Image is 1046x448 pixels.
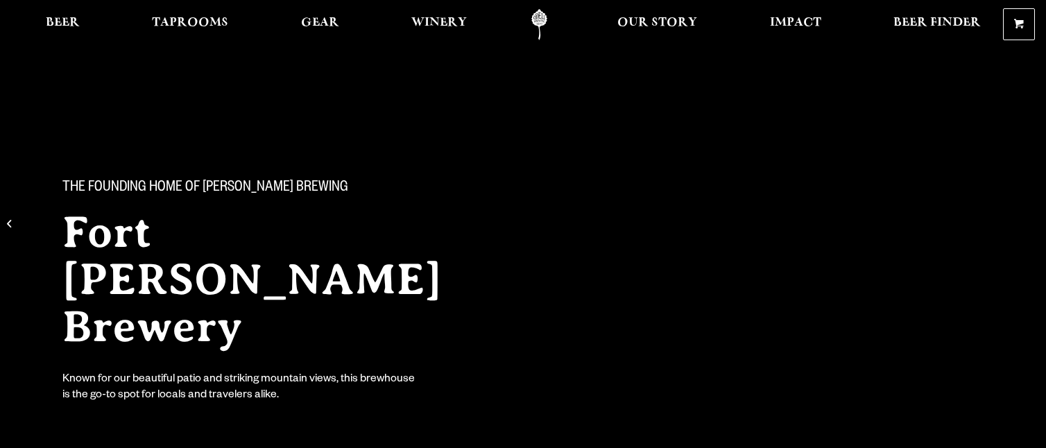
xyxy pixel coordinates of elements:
span: The Founding Home of [PERSON_NAME] Brewing [62,180,348,198]
a: Beer [37,9,89,40]
a: Our Story [608,9,706,40]
span: Impact [770,17,821,28]
a: Beer Finder [884,9,990,40]
span: Taprooms [152,17,228,28]
span: Winery [411,17,467,28]
h2: Fort [PERSON_NAME] Brewery [62,209,495,350]
div: Known for our beautiful patio and striking mountain views, this brewhouse is the go-to spot for l... [62,372,418,404]
a: Gear [292,9,348,40]
a: Winery [402,9,476,40]
a: Impact [761,9,830,40]
a: Taprooms [143,9,237,40]
span: Our Story [617,17,697,28]
span: Beer Finder [893,17,981,28]
span: Gear [301,17,339,28]
a: Odell Home [513,9,565,40]
span: Beer [46,17,80,28]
